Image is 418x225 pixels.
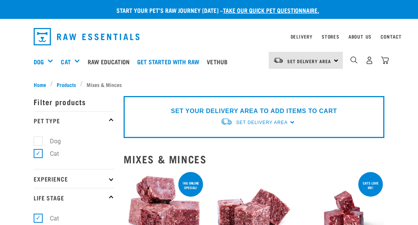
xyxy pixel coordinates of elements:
[322,35,339,38] a: Stores
[273,57,283,64] img: van-moving.png
[205,47,233,77] a: Vethub
[61,57,70,66] a: Cat
[236,120,288,125] span: Set Delivery Area
[86,47,135,77] a: Raw Education
[34,57,44,66] a: Dog
[365,56,373,64] img: user.png
[291,35,313,38] a: Delivery
[34,169,115,188] p: Experience
[135,47,205,77] a: Get started with Raw
[381,56,389,64] img: home-icon@2x.png
[223,8,319,12] a: take our quick pet questionnaire.
[171,107,337,116] p: SET YOUR DELIVERY AREA TO ADD ITEMS TO CART
[358,177,383,193] div: Cats love me!
[34,81,384,88] nav: breadcrumbs
[124,153,384,165] h2: Mixes & Minces
[38,214,62,223] label: Cat
[178,177,203,193] div: 1kg online special!
[34,111,115,130] p: Pet Type
[220,118,232,126] img: van-moving.png
[53,81,80,88] a: Products
[34,188,115,207] p: Life Stage
[38,149,62,158] label: Cat
[34,92,115,111] p: Filter products
[38,137,64,146] label: Dog
[350,56,358,64] img: home-icon-1@2x.png
[34,81,50,88] a: Home
[287,60,331,62] span: Set Delivery Area
[28,25,390,48] nav: dropdown navigation
[34,28,139,45] img: Raw Essentials Logo
[381,35,402,38] a: Contact
[348,35,372,38] a: About Us
[57,81,76,88] span: Products
[34,81,46,88] span: Home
